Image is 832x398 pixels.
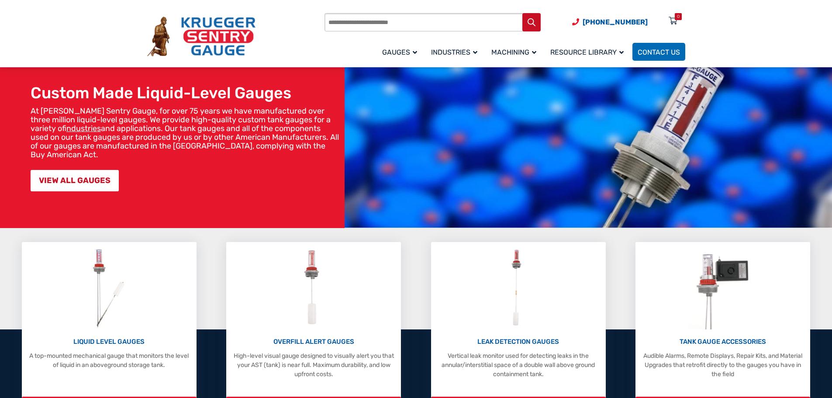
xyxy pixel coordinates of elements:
p: Vertical leak monitor used for detecting leaks in the annular/interstitial space of a double wall... [435,351,601,379]
img: Liquid Level Gauges [86,246,132,329]
span: Resource Library [550,48,624,56]
p: High-level visual gauge designed to visually alert you that your AST (tank) is near full. Maximum... [231,351,397,379]
a: Phone Number (920) 434-8860 [572,17,648,28]
p: At [PERSON_NAME] Sentry Gauge, for over 75 years we have manufactured over three million liquid-l... [31,107,340,159]
a: VIEW ALL GAUGES [31,170,119,191]
p: LEAK DETECTION GAUGES [435,337,601,347]
h1: Custom Made Liquid-Level Gauges [31,83,340,102]
a: Gauges [377,42,426,62]
a: Machining [486,42,545,62]
span: Machining [491,48,536,56]
span: Contact Us [638,48,680,56]
p: LIQUID LEVEL GAUGES [26,337,192,347]
p: TANK GAUGE ACCESSORIES [640,337,806,347]
a: Resource Library [545,42,632,62]
span: Gauges [382,48,417,56]
p: A top-mounted mechanical gauge that monitors the level of liquid in an aboveground storage tank. [26,351,192,370]
img: Tank Gauge Accessories [688,246,758,329]
span: [PHONE_NUMBER] [583,18,648,26]
div: 0 [677,13,680,20]
a: Industries [426,42,486,62]
a: Contact Us [632,43,685,61]
a: industries [66,124,101,133]
p: Audible Alarms, Remote Displays, Repair Kits, and Material Upgrades that retrofit directly to the... [640,351,806,379]
img: Leak Detection Gauges [501,246,535,329]
img: bg_hero_bannerksentry [345,44,832,228]
img: Overfill Alert Gauges [294,246,333,329]
p: OVERFILL ALERT GAUGES [231,337,397,347]
img: Krueger Sentry Gauge [147,17,255,57]
span: Industries [431,48,477,56]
